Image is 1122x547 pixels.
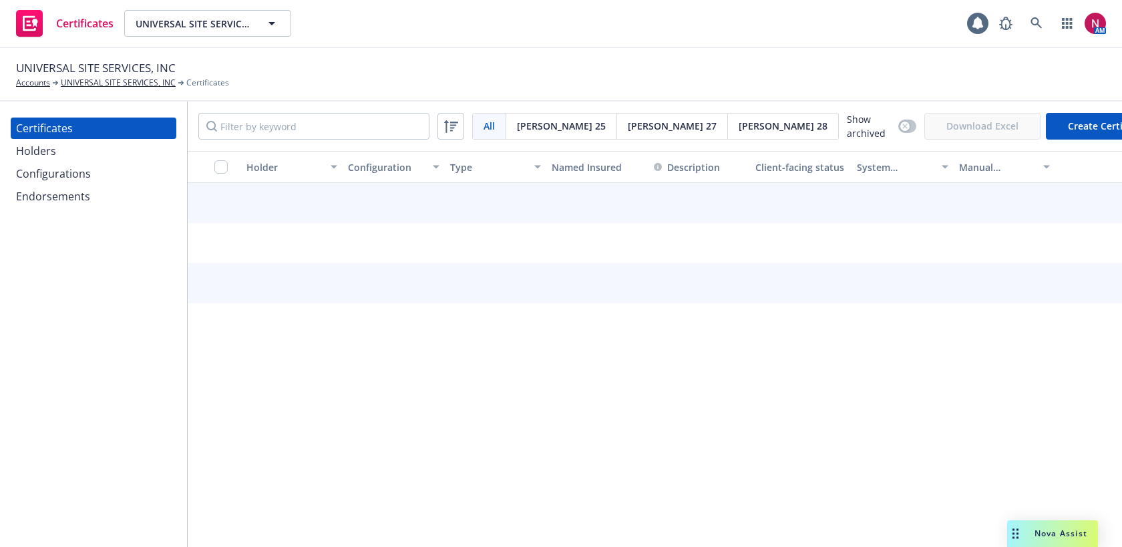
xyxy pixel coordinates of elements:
[136,17,251,31] span: UNIVERSAL SITE SERVICES, INC
[750,151,852,183] button: Client-facing status
[16,163,91,184] div: Configurations
[628,119,717,133] span: [PERSON_NAME] 27
[343,151,444,183] button: Configuration
[924,113,1041,140] span: Download Excel
[16,140,56,162] div: Holders
[852,151,953,183] button: System certificate last generated
[198,113,429,140] input: Filter by keyword
[61,77,176,89] a: UNIVERSAL SITE SERVICES, INC
[552,160,642,174] div: Named Insured
[739,119,827,133] span: [PERSON_NAME] 28
[241,151,343,183] button: Holder
[16,77,50,89] a: Accounts
[847,112,893,140] span: Show archived
[517,119,606,133] span: [PERSON_NAME] 25
[992,10,1019,37] a: Report a Bug
[11,118,176,139] a: Certificates
[348,160,424,174] div: Configuration
[1007,520,1098,547] button: Nova Assist
[16,118,73,139] div: Certificates
[954,151,1055,183] button: Manual certificate last generated
[246,160,323,174] div: Holder
[445,151,546,183] button: Type
[214,160,228,174] input: Select all
[16,59,176,77] span: UNIVERSAL SITE SERVICES, INC
[959,160,1035,174] div: Manual certificate last generated
[56,18,114,29] span: Certificates
[1007,520,1024,547] div: Drag to move
[16,186,90,207] div: Endorsements
[1023,10,1050,37] a: Search
[11,186,176,207] a: Endorsements
[755,160,846,174] div: Client-facing status
[1035,528,1087,539] span: Nova Assist
[11,140,176,162] a: Holders
[11,163,176,184] a: Configurations
[450,160,526,174] div: Type
[186,77,229,89] span: Certificates
[11,5,119,42] a: Certificates
[124,10,291,37] button: UNIVERSAL SITE SERVICES, INC
[1054,10,1081,37] a: Switch app
[484,119,495,133] span: All
[1085,13,1106,34] img: photo
[546,151,648,183] button: Named Insured
[857,160,933,174] div: System certificate last generated
[654,160,720,174] button: Description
